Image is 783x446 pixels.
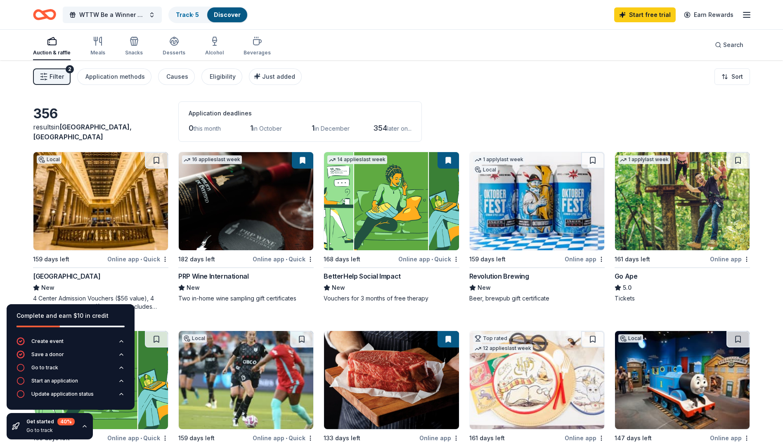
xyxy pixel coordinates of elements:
[107,254,168,264] div: Online app Quick
[286,435,287,441] span: •
[679,7,738,22] a: Earn Rewards
[178,254,215,264] div: 182 days left
[473,155,525,164] div: 1 apply last week
[431,256,433,263] span: •
[33,5,56,24] a: Home
[244,49,271,56] div: Beverages
[178,271,248,281] div: PRP Wine International
[140,256,142,263] span: •
[324,152,459,303] a: Image for BetterHelp Social Impact14 applieslast week168 days leftOnline app•QuickBetterHelp Soci...
[615,433,652,443] div: 147 days left
[387,125,412,132] span: later on...
[623,283,632,293] span: 5.0
[615,331,750,429] img: Image for Kohl Children's Museum
[189,108,412,118] div: Application deadlines
[31,338,64,345] div: Create event
[194,125,221,132] span: this month
[125,49,143,56] div: Snacks
[210,72,236,82] div: Eligibility
[179,152,313,250] img: Image for PRP Wine International
[33,294,168,311] div: 4 Center Admission Vouchers ($56 value), 4 walking tour vouchers ($120 value, includes Center Adm...
[714,68,750,85] button: Sort
[614,7,676,22] a: Start free trial
[312,124,315,132] span: 1
[125,33,143,60] button: Snacks
[33,49,71,56] div: Auction & raffle
[166,72,188,82] div: Causes
[618,334,643,343] div: Local
[90,49,105,56] div: Meals
[33,123,132,141] span: [GEOGRAPHIC_DATA], [GEOGRAPHIC_DATA]
[182,334,207,343] div: Local
[163,49,185,56] div: Desserts
[33,152,168,250] img: Image for Chicago Architecture Center
[244,33,271,60] button: Beverages
[140,435,142,441] span: •
[17,377,125,390] button: Start an application
[17,390,125,403] button: Update application status
[708,37,750,53] button: Search
[90,33,105,60] button: Meals
[57,418,75,425] div: 40 %
[205,49,224,56] div: Alcohol
[33,254,69,264] div: 159 days left
[286,256,287,263] span: •
[33,123,132,141] span: in
[85,72,145,82] div: Application methods
[168,7,248,23] button: Track· 5Discover
[710,433,750,443] div: Online app
[324,294,459,303] div: Vouchers for 3 months of free therapy
[17,364,125,377] button: Go to track
[31,364,58,371] div: Go to track
[201,68,242,85] button: Eligibility
[17,350,125,364] button: Save a donor
[178,152,314,303] a: Image for PRP Wine International16 applieslast week182 days leftOnline app•QuickPRP Wine Internat...
[17,311,125,321] div: Complete and earn $10 in credit
[324,433,360,443] div: 133 days left
[253,254,314,264] div: Online app Quick
[615,294,750,303] div: Tickets
[249,68,302,85] button: Just added
[470,152,604,250] img: Image for Revolution Brewing
[33,106,168,122] div: 356
[79,10,145,20] span: WTTW Be a Winner Sweepstakes
[332,283,345,293] span: New
[469,271,529,281] div: Revolution Brewing
[26,418,75,425] div: Get started
[565,254,605,264] div: Online app
[179,331,313,429] img: Image for Chicago Red Stars
[182,155,242,164] div: 16 applies last week
[250,124,253,132] span: 1
[398,254,459,264] div: Online app Quick
[469,254,506,264] div: 159 days left
[710,254,750,264] div: Online app
[615,271,638,281] div: Go Ape
[473,344,533,353] div: 12 applies last week
[158,68,195,85] button: Causes
[63,7,162,23] button: WTTW Be a Winner Sweepstakes
[163,33,185,60] button: Desserts
[31,391,94,397] div: Update application status
[253,125,282,132] span: in October
[205,33,224,60] button: Alcohol
[31,378,78,384] div: Start an application
[315,125,350,132] span: in December
[419,433,459,443] div: Online app
[469,152,605,303] a: Image for Revolution Brewing1 applylast weekLocal159 days leftOnline appRevolution BrewingNewBeer...
[26,427,75,434] div: Go to track
[324,254,360,264] div: 168 days left
[469,294,605,303] div: Beer, brewpub gift certificate
[373,124,387,132] span: 354
[618,155,670,164] div: 1 apply last week
[214,11,241,18] a: Discover
[327,155,387,164] div: 14 applies last week
[478,283,491,293] span: New
[565,433,605,443] div: Online app
[178,294,314,303] div: Two in-home wine sampling gift certificates
[189,124,194,132] span: 0
[33,68,71,85] button: Filter2
[262,73,295,80] span: Just added
[33,122,168,142] div: results
[615,152,750,303] a: Image for Go Ape1 applylast week161 days leftOnline appGo Ape5.0Tickets
[187,283,200,293] span: New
